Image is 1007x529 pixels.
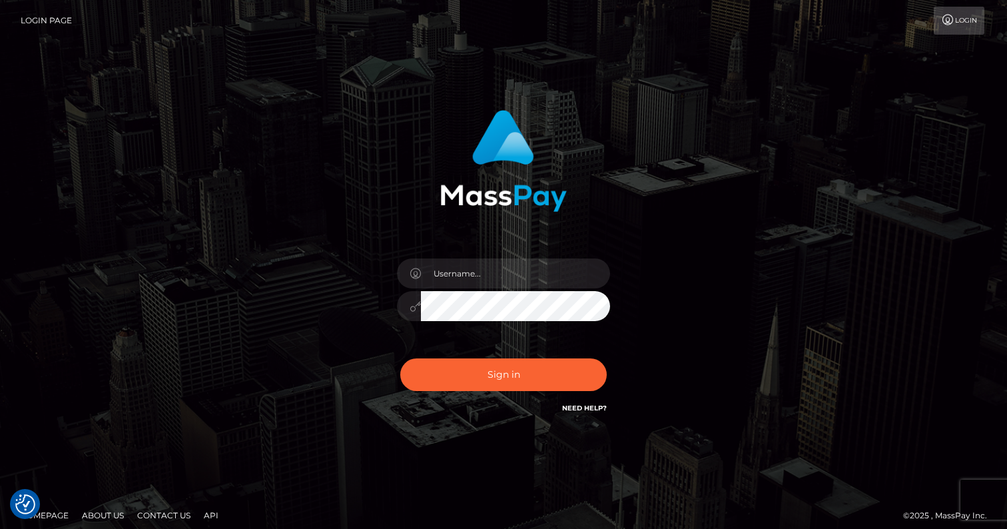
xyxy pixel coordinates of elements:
a: Homepage [15,505,74,526]
input: Username... [421,259,610,288]
div: © 2025 , MassPay Inc. [903,508,997,523]
img: Revisit consent button [15,494,35,514]
button: Sign in [400,358,607,391]
a: Login Page [21,7,72,35]
img: MassPay Login [440,110,567,212]
a: About Us [77,505,129,526]
a: Contact Us [132,505,196,526]
button: Consent Preferences [15,494,35,514]
a: Need Help? [562,404,607,412]
a: Login [934,7,984,35]
a: API [198,505,224,526]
